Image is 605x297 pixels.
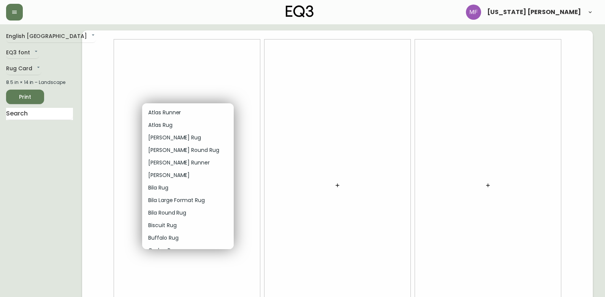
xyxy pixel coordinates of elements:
[148,234,178,242] p: Buffalo Rug
[148,121,173,129] p: Atlas Rug
[148,246,177,254] p: Caden Rug
[148,171,190,179] p: [PERSON_NAME]
[148,184,168,192] p: Bila Rug
[148,221,176,229] p: Biscuit Rug
[148,159,210,167] p: [PERSON_NAME] Runner
[148,134,201,142] p: [PERSON_NAME] Rug
[148,196,205,204] p: Bila Large Format Rug
[148,209,186,217] p: Bila Round Rug
[148,109,181,117] p: Atlas Runner
[148,146,219,154] p: [PERSON_NAME] Round Rug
